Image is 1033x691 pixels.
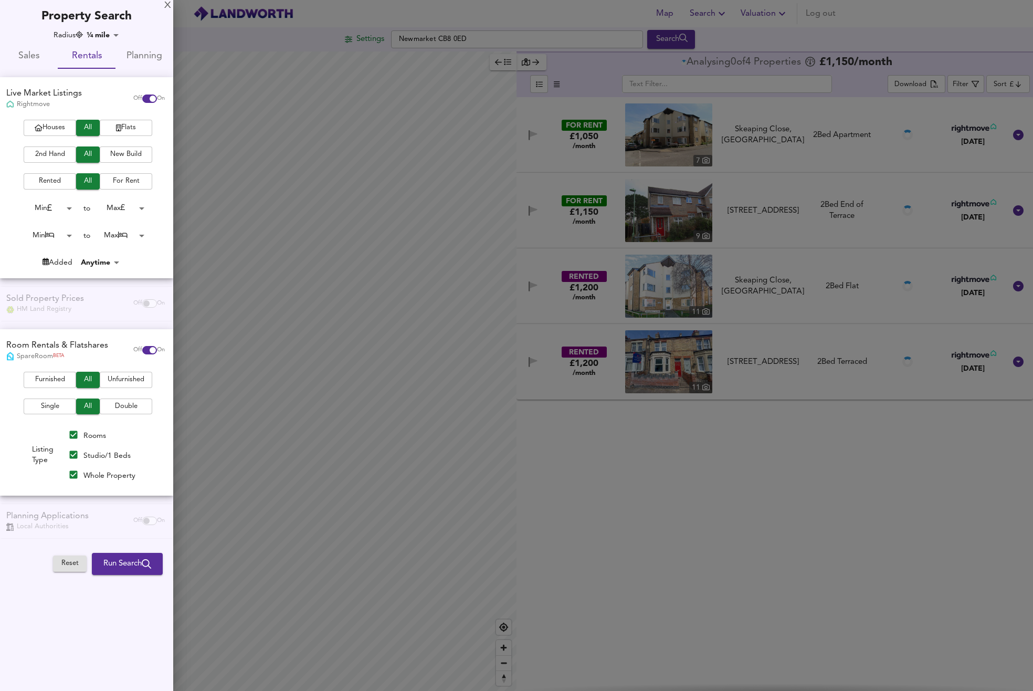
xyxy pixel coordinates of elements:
[83,472,135,479] span: Whole Property
[105,149,147,161] span: New Build
[24,173,76,190] button: Rented
[164,2,171,9] div: X
[81,122,94,134] span: All
[53,556,87,572] button: Reset
[83,30,122,40] div: ¼ mile
[29,122,71,134] span: Houses
[83,432,106,439] span: Rooms
[29,374,71,386] span: Furnished
[100,120,152,136] button: Flats
[105,374,147,386] span: Unfurnished
[6,100,82,109] div: Rightmove
[157,346,165,354] span: On
[24,399,76,415] button: Single rooms only
[6,340,108,352] div: Room Rentals & Flatshares
[24,146,76,163] button: 2nd Hand
[100,372,152,388] button: Unfurnished only
[22,425,64,485] div: Listing Type
[81,149,94,161] span: All
[29,401,71,413] span: Single
[53,353,64,360] span: BETA
[157,95,165,103] span: On
[7,352,14,361] img: SpareRoom
[122,48,167,65] span: Planning
[133,95,142,103] span: Off
[29,149,71,161] span: 2nd Hand
[29,175,71,187] span: Rented
[81,401,94,413] span: All
[54,30,83,40] div: Radius
[103,557,151,571] span: Run Search
[18,227,76,244] div: Min
[100,146,152,163] button: New Build
[105,401,147,413] span: Double
[92,553,163,575] button: Run Search
[105,175,147,187] span: For Rent
[90,227,148,244] div: Max
[76,120,100,136] button: All
[133,346,142,354] span: Off
[24,372,76,388] button: Furnished only
[6,352,108,361] div: SpareRoom
[100,173,152,190] button: For Rent
[58,558,81,570] span: Reset
[83,452,131,459] span: Studio/1 Beds
[76,372,100,388] button: All furnishing statuses
[83,231,90,241] div: to
[105,122,147,134] span: Flats
[6,48,51,65] span: Sales
[24,120,76,136] button: Houses
[100,399,152,415] button: Double rooms only
[18,200,76,216] div: Min
[83,203,90,214] div: to
[64,48,109,65] span: Rentals
[76,173,100,190] button: All
[43,257,72,268] div: Added
[6,88,82,100] div: Live Market Listings
[76,146,100,163] button: All
[76,399,100,415] button: All room sizes
[81,175,94,187] span: All
[81,374,94,386] span: All
[6,100,14,109] img: Rightmove
[78,257,123,268] div: Anytime
[90,200,148,216] div: Max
